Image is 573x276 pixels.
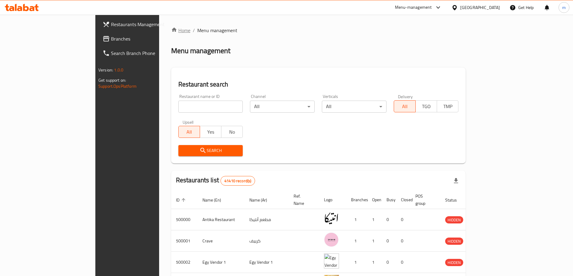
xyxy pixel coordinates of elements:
button: All [394,100,415,112]
input: Search for restaurant name or ID.. [178,101,243,113]
span: HIDDEN [445,217,463,223]
span: ID [176,196,187,204]
img: Antika Restaurant [324,211,339,226]
a: Support.OpsPlatform [98,82,137,90]
span: HIDDEN [445,259,463,266]
span: m [562,4,566,11]
th: Open [367,191,382,209]
span: Search [183,147,238,154]
td: مطعم أنتيكا [245,209,289,230]
div: All [250,101,315,113]
button: No [221,126,243,138]
span: Status [445,196,465,204]
td: 0 [382,230,396,252]
td: 1 [367,209,382,230]
div: HIDDEN [445,259,463,266]
span: Yes [202,128,219,136]
h2: Menu management [171,46,230,56]
td: 0 [396,252,411,273]
span: Version: [98,66,113,74]
span: HIDDEN [445,238,463,245]
td: 1 [346,230,367,252]
img: Crave [324,232,339,247]
span: All [396,102,413,111]
td: 0 [396,209,411,230]
span: Ref. Name [294,193,312,207]
td: 1 [346,209,367,230]
h2: Restaurants list [176,176,255,186]
td: 1 [346,252,367,273]
th: Branches [346,191,367,209]
h2: Restaurant search [178,80,459,89]
label: Upsell [183,120,194,124]
div: Total records count [220,176,255,186]
button: TGO [415,100,437,112]
td: Egy Vendor 1 [198,252,245,273]
li: / [193,27,195,34]
nav: breadcrumb [171,27,466,34]
td: Egy Vendor 1 [245,252,289,273]
span: Name (En) [202,196,229,204]
span: Search Branch Phone [111,50,186,57]
img: Egy Vendor 1 [324,253,339,268]
span: Name (Ar) [249,196,275,204]
button: All [178,126,200,138]
button: TMP [437,100,458,112]
div: All [322,101,387,113]
button: Yes [200,126,221,138]
span: TGO [418,102,435,111]
td: 1 [367,252,382,273]
span: 41410 record(s) [221,178,255,184]
span: Menu management [197,27,237,34]
td: 0 [382,252,396,273]
div: [GEOGRAPHIC_DATA] [460,4,500,11]
td: Crave [198,230,245,252]
span: POS group [415,193,433,207]
a: Branches [98,32,191,46]
span: No [224,128,240,136]
td: 0 [382,209,396,230]
div: Menu-management [395,4,432,11]
span: All [181,128,198,136]
td: 0 [396,230,411,252]
div: Export file [449,174,463,188]
span: Branches [111,35,186,42]
a: Search Branch Phone [98,46,191,60]
a: Restaurants Management [98,17,191,32]
td: كرييف [245,230,289,252]
td: Antika Restaurant [198,209,245,230]
span: Get support on: [98,76,126,84]
span: 1.0.0 [114,66,123,74]
th: Logo [319,191,346,209]
td: 1 [367,230,382,252]
button: Search [178,145,243,156]
span: TMP [439,102,456,111]
th: Closed [396,191,411,209]
span: Restaurants Management [111,21,186,28]
label: Delivery [398,94,413,99]
th: Busy [382,191,396,209]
